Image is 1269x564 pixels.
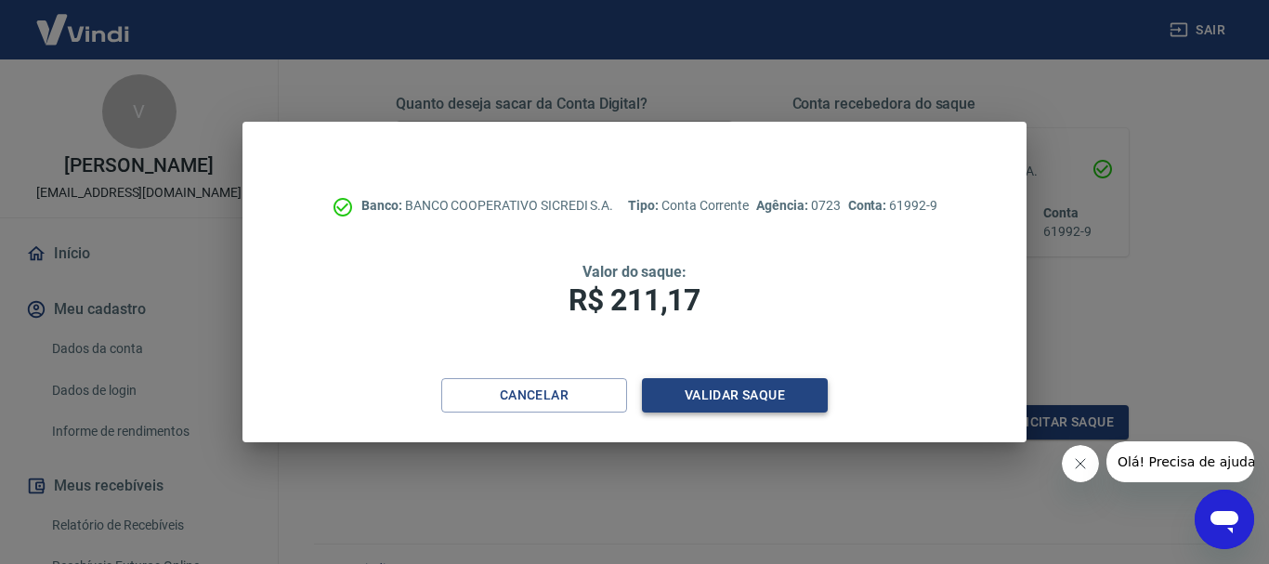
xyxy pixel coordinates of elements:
iframe: Botão para abrir a janela de mensagens [1195,490,1254,549]
span: R$ 211,17 [569,282,700,318]
p: 61992-9 [848,196,937,216]
iframe: Mensagem da empresa [1106,441,1254,482]
button: Cancelar [441,378,627,413]
span: Agência: [756,198,811,213]
span: Olá! Precisa de ajuda? [11,13,156,28]
p: BANCO COOPERATIVO SICREDI S.A. [361,196,613,216]
p: 0723 [756,196,840,216]
iframe: Fechar mensagem [1062,445,1099,482]
p: Conta Corrente [628,196,749,216]
span: Valor do saque: [582,263,687,281]
span: Conta: [848,198,890,213]
span: Banco: [361,198,405,213]
button: Validar saque [642,378,828,413]
span: Tipo: [628,198,661,213]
